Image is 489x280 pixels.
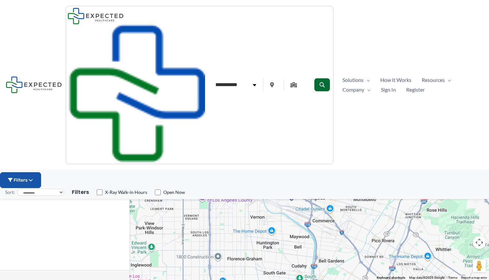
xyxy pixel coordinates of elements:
img: Expected Healthcare Logo - side, dark font, small [6,76,62,93]
img: Expected Healthcare Logo - side, dark font, small [68,8,124,24]
span: How It Works [380,75,411,85]
a: SolutionsMenu Toggle [337,75,375,85]
span: Menu Toggle [364,75,370,85]
span: Solutions [342,75,364,85]
a: Register [401,85,430,95]
span: Map data ©2025 Google [409,276,444,279]
a: Report a map error [461,276,487,279]
label: Open Now [163,189,185,196]
img: Expected Healthcare Mobile Logo [68,24,205,162]
label: X-Ray Walk-in Hours [105,189,147,196]
button: Map camera controls [473,236,486,249]
button: Drag Pegman onto the map to open Street View [473,259,486,272]
span: Sign In [381,85,396,95]
a: CompanyMenu Toggle [337,85,376,95]
span: Company [342,85,364,95]
span: Menu Toggle [445,75,451,85]
a: How It Works [375,75,417,85]
span: Resources [422,75,445,85]
a: Terms (opens in new tab) [448,276,457,279]
span: Menu Toggle [364,85,371,95]
a: Sign In [376,85,401,95]
label: Sort: [5,188,15,196]
a: ResourcesMenu Toggle [417,75,456,85]
h3: Filters [72,189,89,196]
button: Keyboard shortcuts [377,275,405,280]
span: Register [406,85,425,95]
span: Filters [14,177,27,183]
